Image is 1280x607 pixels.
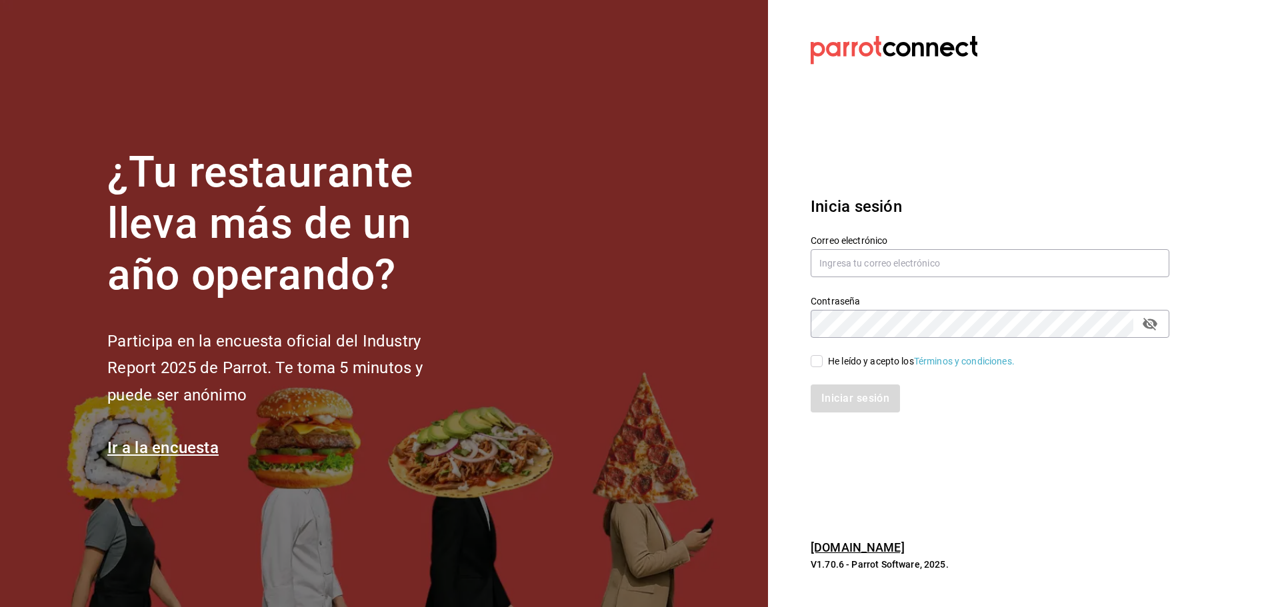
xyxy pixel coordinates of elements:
[1139,312,1161,335] button: passwordField
[811,297,1169,306] label: Contraseña
[107,438,219,457] a: Ir a la encuesta
[811,195,1169,219] h3: Inicia sesión
[811,236,1169,245] label: Correo electrónico
[811,249,1169,277] input: Ingresa tu correo electrónico
[828,354,1015,368] div: He leído y acepto los
[107,328,467,409] h2: Participa en la encuesta oficial del Industry Report 2025 de Parrot. Te toma 5 minutos y puede se...
[914,356,1015,366] a: Términos y condiciones.
[811,558,1169,571] p: V1.70.6 - Parrot Software, 2025.
[811,540,905,554] a: [DOMAIN_NAME]
[107,147,467,301] h1: ¿Tu restaurante lleva más de un año operando?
